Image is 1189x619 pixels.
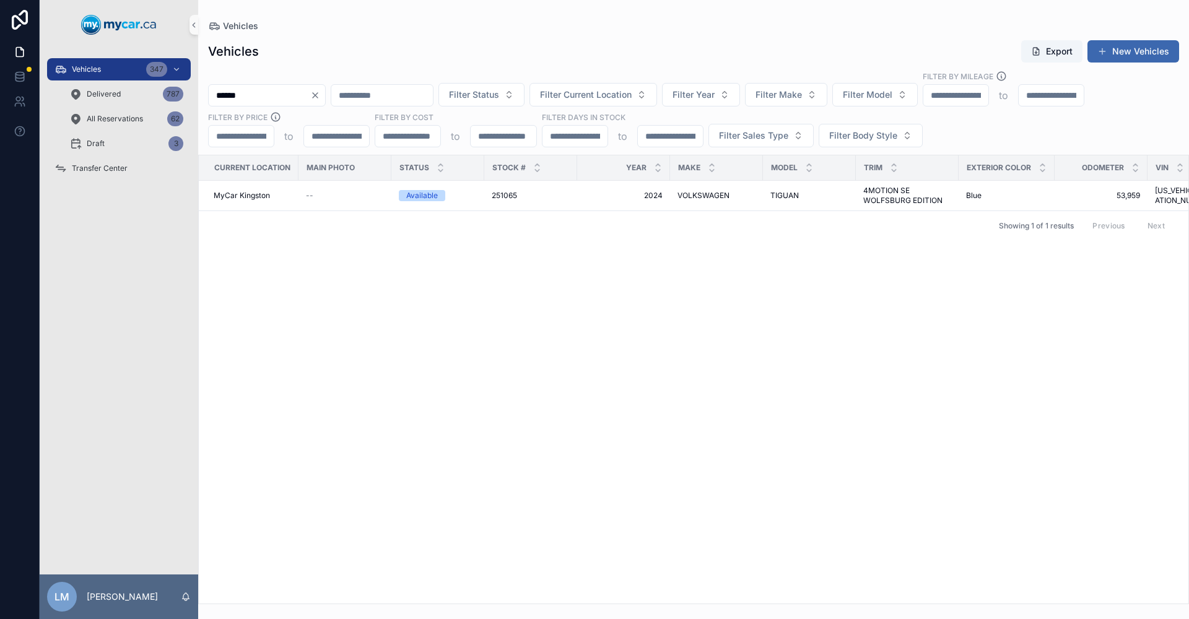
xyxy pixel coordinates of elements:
span: Stock # [492,163,526,173]
label: FILTER BY COST [375,111,433,123]
span: VOLKSWAGEN [677,191,730,201]
span: Filter Status [449,89,499,101]
button: Select Button [832,83,918,106]
span: Odometer [1082,163,1124,173]
a: MyCar Kingston [214,191,291,201]
a: Delivered787 [62,83,191,105]
span: Filter Year [673,89,715,101]
span: Main Photo [307,163,355,173]
span: Filter Sales Type [719,129,788,142]
a: Vehicles347 [47,58,191,80]
a: Available [399,190,477,201]
button: Select Button [745,83,827,106]
span: All Reservations [87,114,143,124]
span: Filter Current Location [540,89,632,101]
p: to [284,129,294,144]
span: LM [54,589,69,604]
span: Vehicles [223,20,258,32]
button: Clear [310,90,325,100]
span: Status [399,163,429,173]
span: Delivered [87,89,121,99]
span: -- [306,191,313,201]
button: Select Button [438,83,525,106]
label: Filter Days In Stock [542,111,625,123]
button: Export [1021,40,1082,63]
div: 787 [163,87,183,102]
span: Filter Body Style [829,129,897,142]
p: to [618,129,627,144]
span: Make [678,163,700,173]
a: 53,959 [1062,191,1140,201]
p: to [451,129,460,144]
p: to [999,88,1008,103]
div: 347 [146,62,167,77]
a: -- [306,191,384,201]
div: 62 [167,111,183,126]
a: 251065 [492,191,570,201]
span: Vehicles [72,64,101,74]
button: Select Button [662,83,740,106]
a: Draft3 [62,132,191,155]
img: App logo [81,15,157,35]
a: 4MOTION SE WOLFSBURG EDITION [863,186,951,206]
h1: Vehicles [208,43,259,60]
button: Select Button [708,124,814,147]
a: Vehicles [208,20,258,32]
span: Exterior Color [967,163,1031,173]
span: 251065 [492,191,517,201]
a: VOLKSWAGEN [677,191,756,201]
span: Draft [87,139,105,149]
button: Select Button [529,83,657,106]
span: Transfer Center [72,163,128,173]
span: Year [626,163,647,173]
button: New Vehicles [1087,40,1179,63]
div: scrollable content [40,50,198,196]
div: Available [406,190,438,201]
span: Model [771,163,798,173]
span: VIN [1156,163,1169,173]
span: TIGUAN [770,191,799,201]
a: Blue [966,191,1047,201]
a: 2024 [585,191,663,201]
span: Blue [966,191,982,201]
span: Filter Model [843,89,892,101]
span: Trim [864,163,882,173]
a: All Reservations62 [62,108,191,130]
span: Showing 1 of 1 results [999,221,1074,231]
span: Filter Make [756,89,802,101]
span: MyCar Kingston [214,191,270,201]
p: [PERSON_NAME] [87,591,158,603]
button: Select Button [819,124,923,147]
label: Filter By Mileage [923,71,993,82]
div: 3 [168,136,183,151]
label: FILTER BY PRICE [208,111,268,123]
a: TIGUAN [770,191,848,201]
a: Transfer Center [47,157,191,180]
span: Current Location [214,163,290,173]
